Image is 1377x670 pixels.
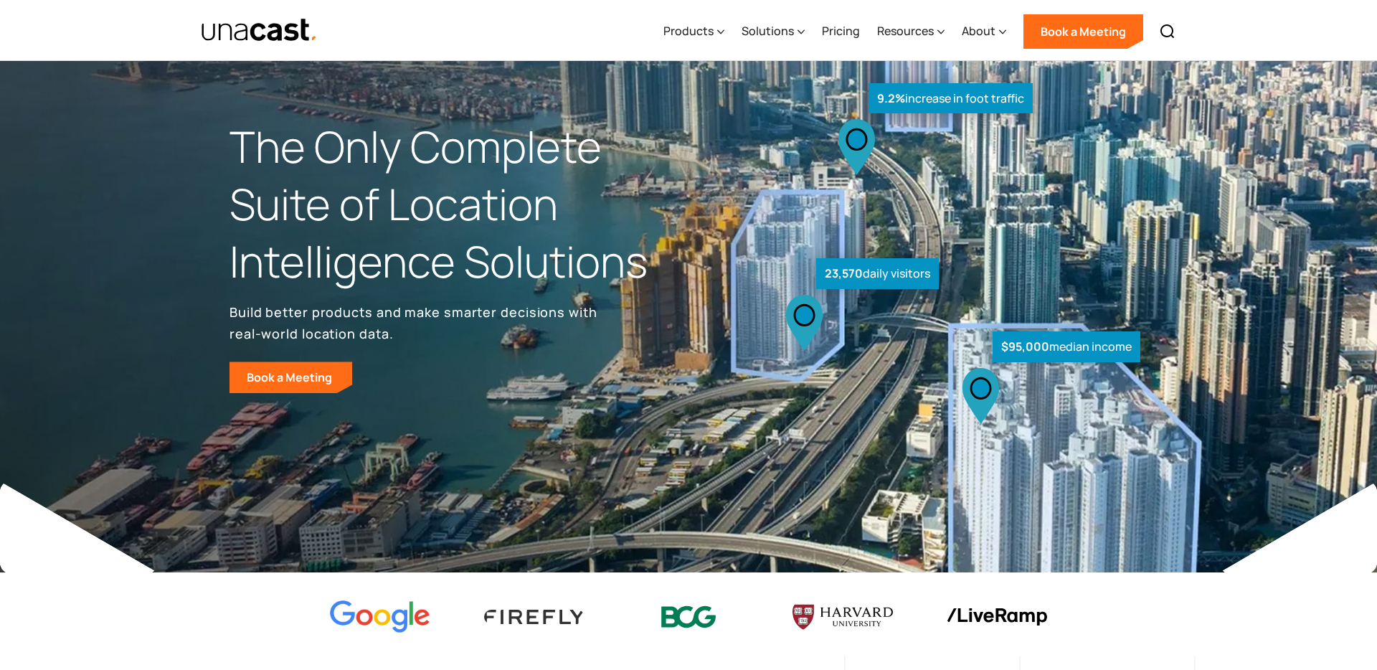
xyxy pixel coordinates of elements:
[330,600,430,634] img: Google logo Color
[201,18,318,43] a: home
[1023,14,1143,49] a: Book a Meeting
[877,2,945,61] div: Resources
[792,600,893,634] img: Harvard U logo
[869,83,1033,114] div: increase in foot traffic
[816,258,939,289] div: daily visitors
[638,597,739,638] img: BCG logo
[201,18,318,43] img: Unacast text logo
[877,22,934,39] div: Resources
[1001,339,1049,354] strong: $95,000
[962,2,1006,61] div: About
[962,22,995,39] div: About
[229,362,352,393] a: Book a Meeting
[742,2,805,61] div: Solutions
[877,90,905,106] strong: 9.2%
[825,265,863,281] strong: 23,570
[229,301,602,344] p: Build better products and make smarter decisions with real-world location data.
[484,610,585,623] img: Firefly Advertising logo
[822,2,860,61] a: Pricing
[663,22,714,39] div: Products
[663,2,724,61] div: Products
[229,118,688,290] h1: The Only Complete Suite of Location Intelligence Solutions
[1159,23,1176,40] img: Search icon
[947,608,1047,626] img: liveramp logo
[993,331,1140,362] div: median income
[742,22,794,39] div: Solutions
